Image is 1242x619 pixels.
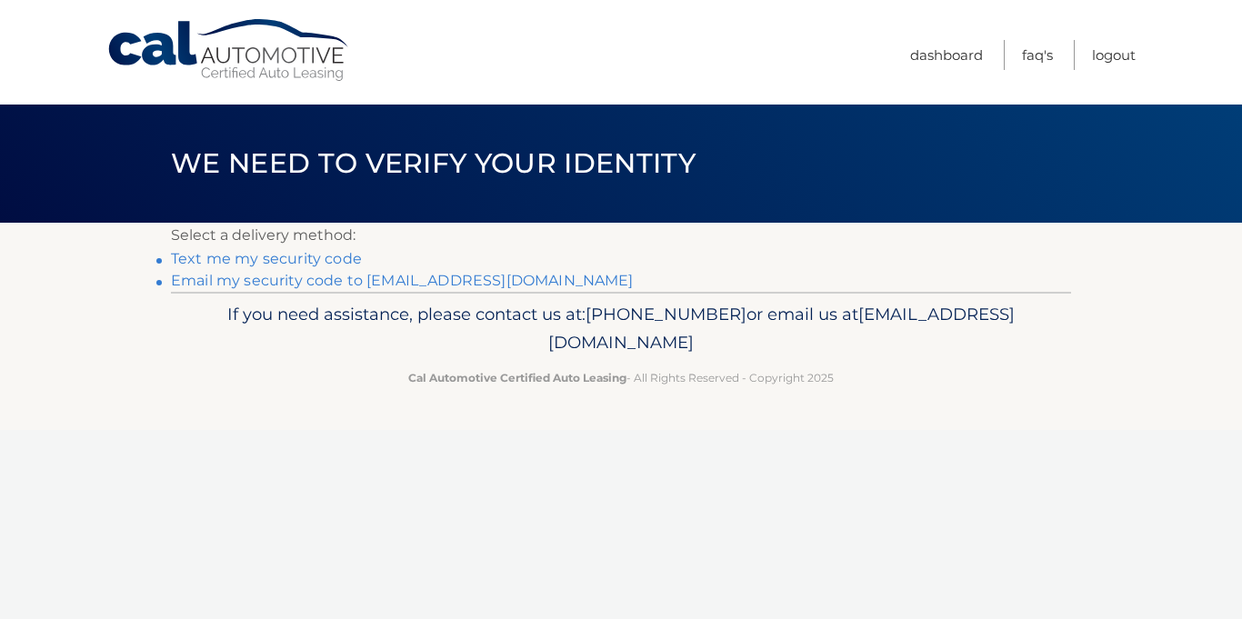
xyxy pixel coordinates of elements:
span: [PHONE_NUMBER] [586,304,746,324]
span: We need to verify your identity [171,146,696,180]
a: Cal Automotive [106,18,352,83]
a: FAQ's [1022,40,1053,70]
a: Text me my security code [171,250,362,267]
a: Logout [1092,40,1136,70]
p: Select a delivery method: [171,223,1071,248]
p: If you need assistance, please contact us at: or email us at [183,300,1059,358]
p: - All Rights Reserved - Copyright 2025 [183,368,1059,387]
strong: Cal Automotive Certified Auto Leasing [408,371,626,384]
a: Dashboard [910,40,983,70]
a: Email my security code to [EMAIL_ADDRESS][DOMAIN_NAME] [171,272,634,289]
